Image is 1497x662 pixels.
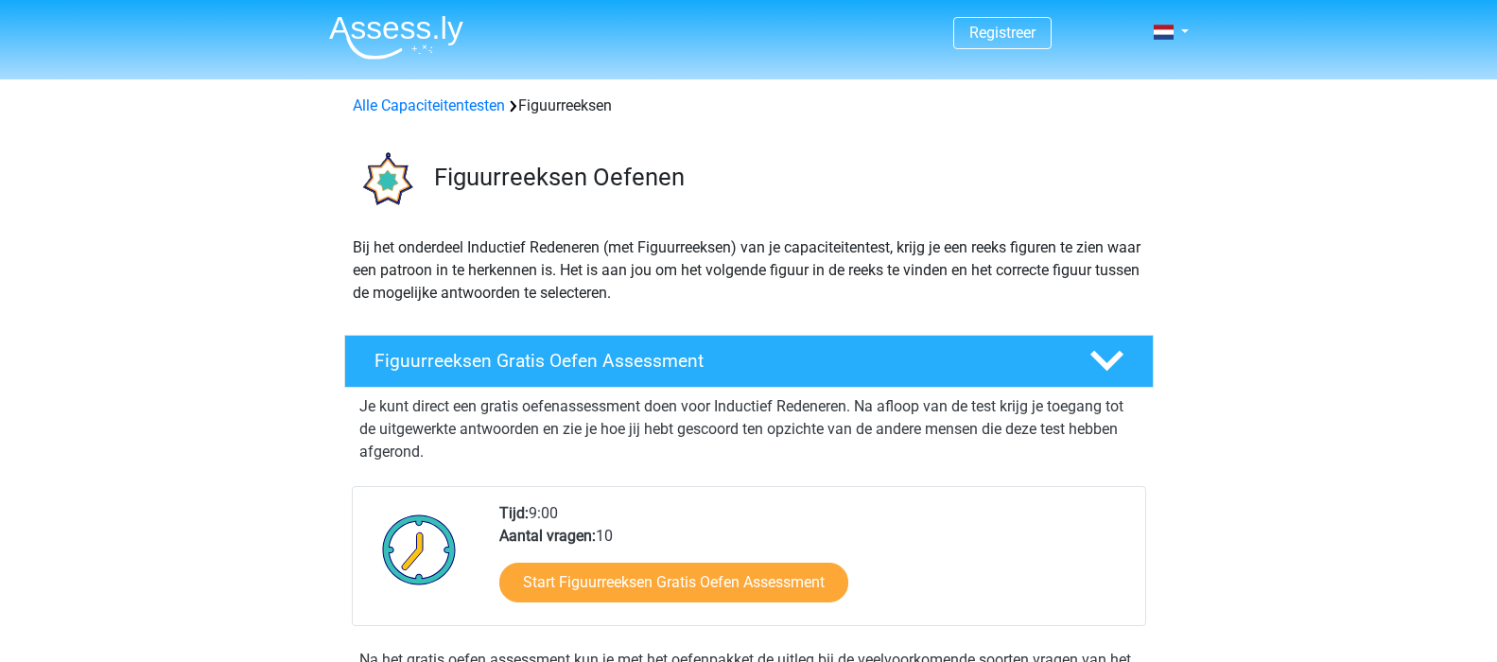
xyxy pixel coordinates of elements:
a: Figuurreeksen Gratis Oefen Assessment [337,335,1161,388]
p: Je kunt direct een gratis oefenassessment doen voor Inductief Redeneren. Na afloop van de test kr... [359,395,1139,463]
a: Start Figuurreeksen Gratis Oefen Assessment [499,563,848,602]
img: figuurreeksen [345,140,426,220]
a: Registreer [969,24,1036,42]
div: Figuurreeksen [345,95,1153,117]
p: Bij het onderdeel Inductief Redeneren (met Figuurreeksen) van je capaciteitentest, krijg je een r... [353,236,1145,305]
h3: Figuurreeksen Oefenen [434,163,1139,192]
b: Tijd: [499,504,529,522]
a: Alle Capaciteitentesten [353,96,505,114]
b: Aantal vragen: [499,527,596,545]
div: 9:00 10 [485,502,1144,625]
h4: Figuurreeksen Gratis Oefen Assessment [374,350,1059,372]
img: Assessly [329,15,463,60]
img: Klok [372,502,467,597]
